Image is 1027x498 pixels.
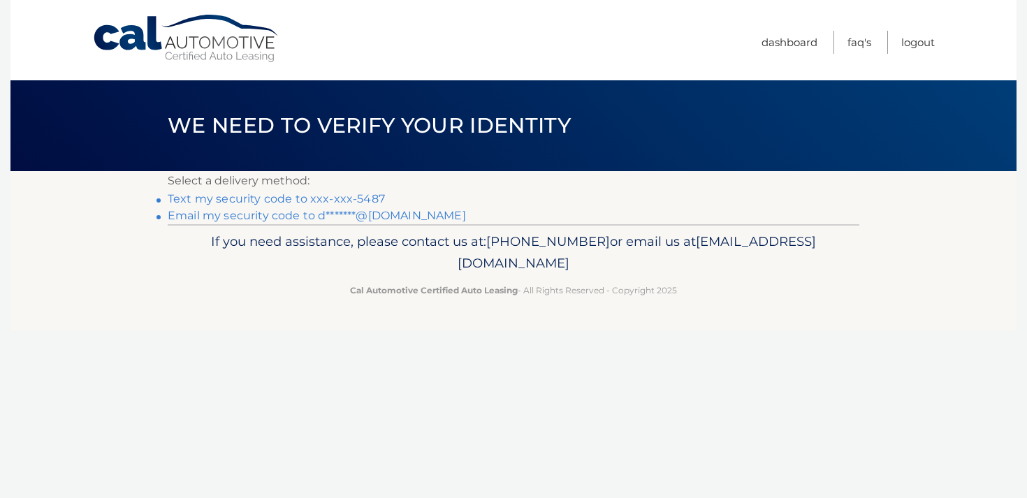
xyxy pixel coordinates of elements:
span: [PHONE_NUMBER] [486,233,610,249]
a: Cal Automotive [92,14,281,64]
a: Dashboard [762,31,817,54]
a: Logout [901,31,935,54]
a: Text my security code to xxx-xxx-5487 [168,192,385,205]
p: - All Rights Reserved - Copyright 2025 [177,283,850,298]
p: Select a delivery method: [168,171,859,191]
a: Email my security code to d*******@[DOMAIN_NAME] [168,209,466,222]
span: We need to verify your identity [168,112,571,138]
a: FAQ's [847,31,871,54]
strong: Cal Automotive Certified Auto Leasing [350,285,518,295]
p: If you need assistance, please contact us at: or email us at [177,230,850,275]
